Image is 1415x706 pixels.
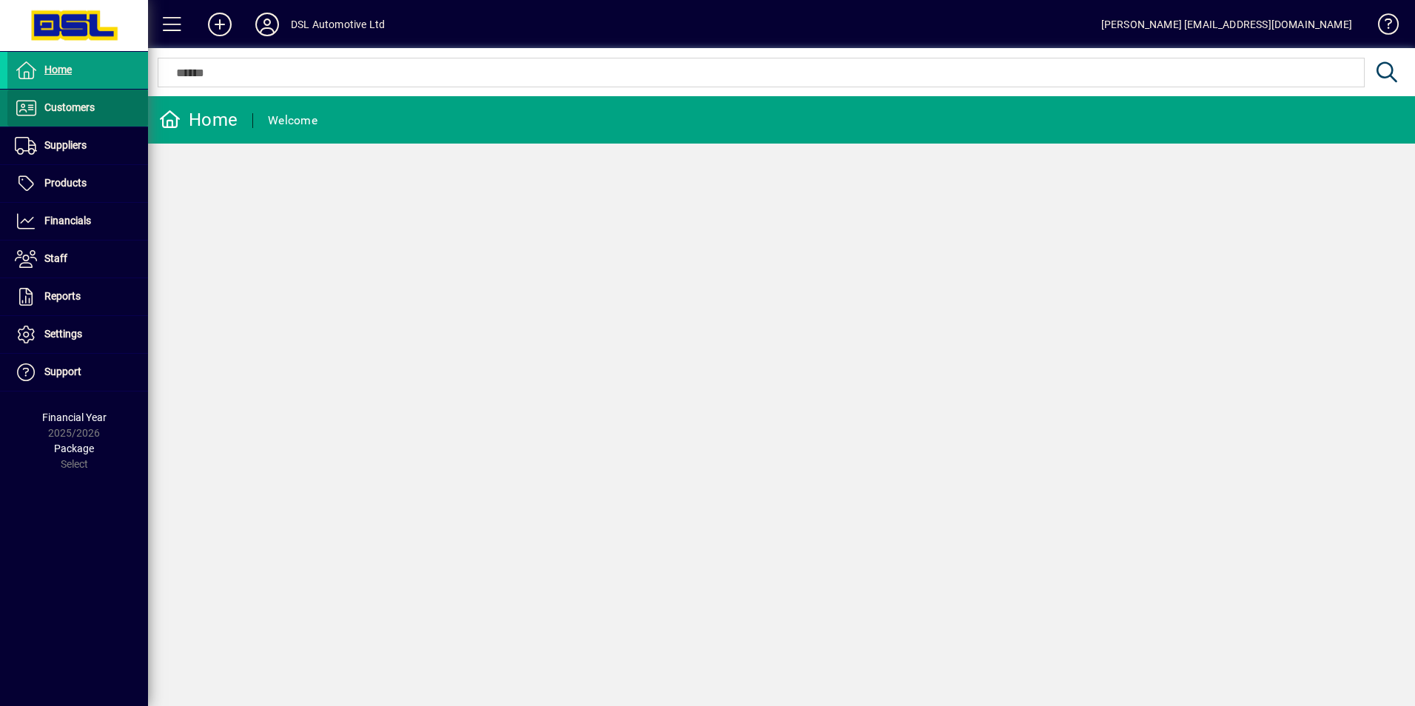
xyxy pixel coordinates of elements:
[1101,13,1352,36] div: [PERSON_NAME] [EMAIL_ADDRESS][DOMAIN_NAME]
[7,354,148,391] a: Support
[7,241,148,278] a: Staff
[7,127,148,164] a: Suppliers
[7,90,148,127] a: Customers
[243,11,291,38] button: Profile
[7,278,148,315] a: Reports
[44,177,87,189] span: Products
[7,316,148,353] a: Settings
[44,366,81,377] span: Support
[268,109,317,132] div: Welcome
[54,443,94,454] span: Package
[159,108,238,132] div: Home
[44,328,82,340] span: Settings
[44,290,81,302] span: Reports
[44,139,87,151] span: Suppliers
[44,252,67,264] span: Staff
[7,203,148,240] a: Financials
[44,101,95,113] span: Customers
[42,411,107,423] span: Financial Year
[291,13,385,36] div: DSL Automotive Ltd
[7,165,148,202] a: Products
[44,215,91,226] span: Financials
[1367,3,1396,51] a: Knowledge Base
[44,64,72,75] span: Home
[196,11,243,38] button: Add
